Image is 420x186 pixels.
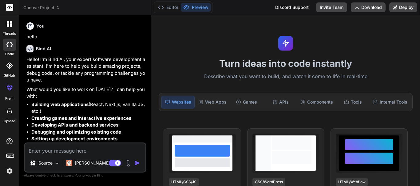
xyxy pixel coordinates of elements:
[230,96,263,108] div: Games
[337,96,369,108] div: Tools
[155,3,181,12] button: Editor
[4,166,15,176] img: settings
[36,23,45,29] h6: You
[271,2,312,12] div: Discord Support
[31,101,89,107] strong: Building web applications
[26,56,145,84] p: Hello! I'm Bind AI, your expert software development assistant. I'm here to help you build amazin...
[23,5,60,11] span: Choose Project
[370,96,410,108] div: Internal Tools
[24,173,146,178] p: Always double-check its answers. Your in Bind
[31,129,121,135] strong: Debugging and optimizing existing code
[5,51,14,57] label: code
[3,31,16,36] label: threads
[155,73,416,81] p: Describe what you want to build, and watch it come to life in real-time
[75,160,121,166] p: [PERSON_NAME] 4 S..
[196,96,229,108] div: Web Apps
[38,160,53,166] p: Source
[351,2,386,12] button: Download
[31,122,118,128] strong: Developing APIs and backend services
[169,178,199,186] div: HTML/CSS/JS
[54,161,60,166] img: Pick Models
[82,173,93,177] span: privacy
[336,178,368,186] div: HTML/Webflow
[181,3,211,12] button: Preview
[66,160,72,166] img: Claude 4 Sonnet
[264,96,297,108] div: APIs
[134,160,141,166] img: icon
[5,96,14,101] label: prem
[36,46,51,52] h6: Bind AI
[31,115,131,121] strong: Creating games and interactive experiences
[125,160,132,167] img: attachment
[155,58,416,69] h1: Turn ideas into code instantly
[26,86,145,100] p: What would you like to work on [DATE]? I can help you with:
[252,178,285,186] div: CSS/WordPress
[389,2,417,12] button: Deploy
[31,101,145,115] li: (React, Next.js, vanilla JS, etc.)
[316,2,347,12] button: Invite Team
[4,119,15,124] label: Upload
[31,136,117,142] strong: Setting up development environments
[298,96,335,108] div: Components
[161,96,195,108] div: Websites
[4,73,15,78] label: GitHub
[26,33,145,40] p: hello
